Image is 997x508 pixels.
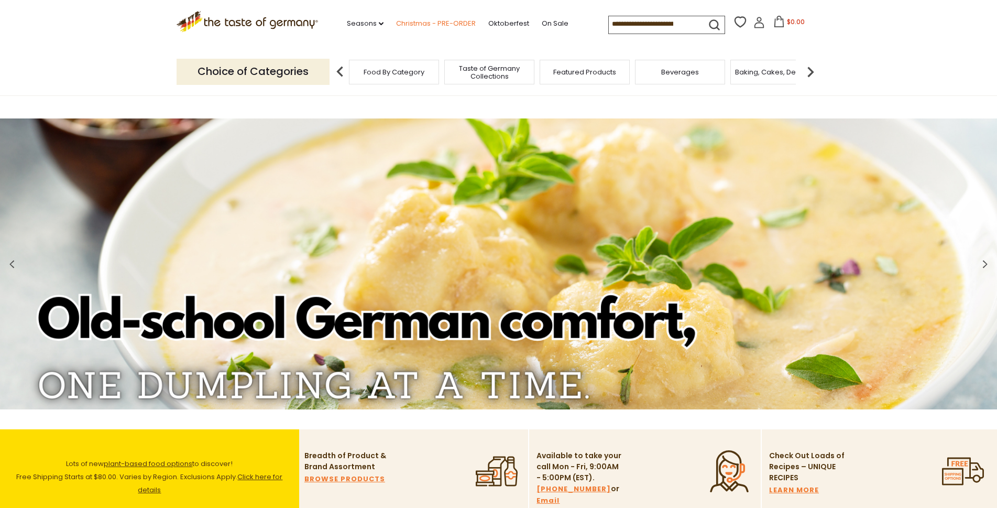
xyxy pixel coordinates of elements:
a: LEARN MORE [769,484,819,496]
a: Food By Category [364,68,424,76]
a: Seasons [347,18,384,29]
a: On Sale [542,18,568,29]
button: $0.00 [767,16,812,31]
span: $0.00 [787,17,805,26]
a: Baking, Cakes, Desserts [735,68,816,76]
img: previous arrow [330,61,350,82]
a: [PHONE_NUMBER] [536,483,611,495]
a: Taste of Germany Collections [447,64,531,80]
a: Click here for details [138,472,282,495]
a: Featured Products [553,68,616,76]
p: Available to take your call Mon - Fri, 9:00AM - 5:00PM (EST). or [536,450,623,506]
img: next arrow [800,61,821,82]
span: Lots of new to discover! Free Shipping Starts at $80.00. Varies by Region. Exclusions Apply. [16,459,282,495]
p: Check Out Loads of Recipes – UNIQUE RECIPES [769,450,845,483]
a: Oktoberfest [488,18,529,29]
a: BROWSE PRODUCTS [304,473,385,485]
a: Email [536,495,560,506]
a: Beverages [661,68,699,76]
p: Choice of Categories [177,59,330,84]
a: Christmas - PRE-ORDER [396,18,476,29]
p: Breadth of Product & Brand Assortment [304,450,391,472]
a: plant-based food options [104,459,192,469]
